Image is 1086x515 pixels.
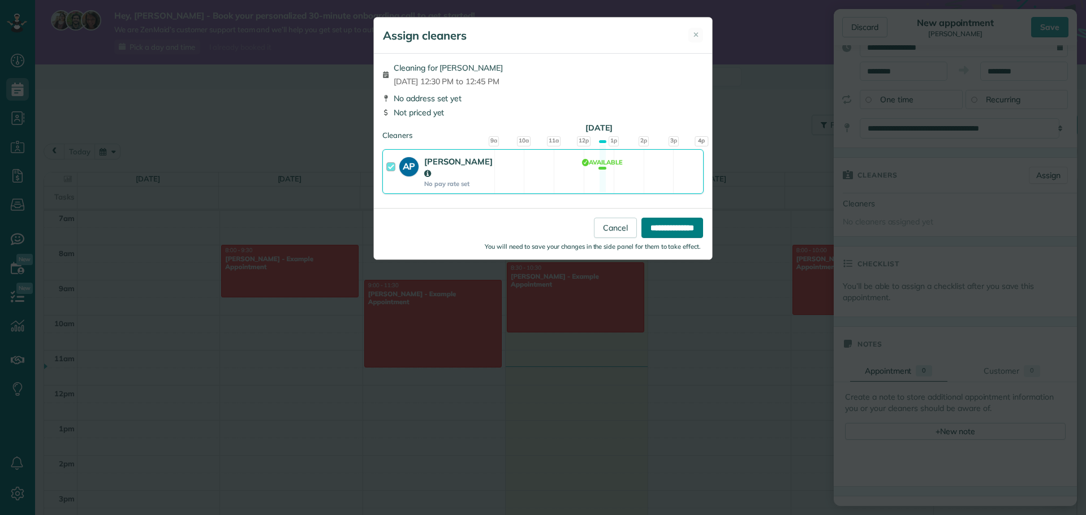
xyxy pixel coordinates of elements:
[424,156,493,179] strong: [PERSON_NAME]
[382,107,704,118] div: Not priced yet
[382,130,704,133] div: Cleaners
[485,243,701,250] small: You will need to save your changes in the side panel for them to take effect.
[693,29,699,40] span: ✕
[394,62,503,73] span: Cleaning for [PERSON_NAME]
[594,218,637,238] a: Cancel
[383,28,467,44] h5: Assign cleaners
[382,93,704,104] div: No address set yet
[424,180,493,188] strong: No pay rate set
[394,76,503,87] span: [DATE] 12:30 PM to 12:45 PM
[399,157,419,173] strong: AP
